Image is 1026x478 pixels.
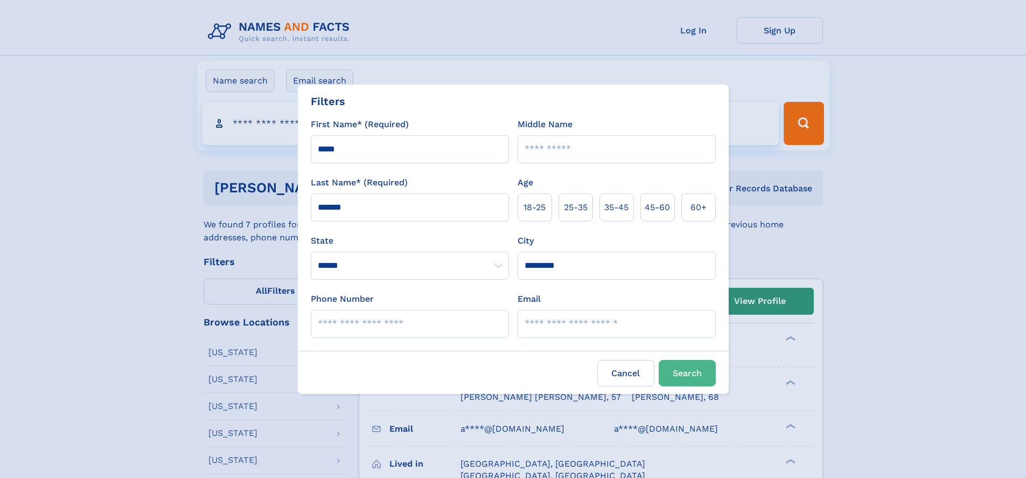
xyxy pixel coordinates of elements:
div: Filters [311,93,345,109]
label: Phone Number [311,293,374,306]
label: Last Name* (Required) [311,176,408,189]
span: 25‑35 [564,201,588,214]
span: 45‑60 [645,201,670,214]
label: Middle Name [518,118,573,131]
label: First Name* (Required) [311,118,409,131]
button: Search [659,360,716,386]
label: Email [518,293,541,306]
label: Age [518,176,533,189]
label: Cancel [597,360,654,386]
span: 35‑45 [604,201,629,214]
label: State [311,234,509,247]
span: 18‑25 [524,201,546,214]
label: City [518,234,534,247]
span: 60+ [690,201,707,214]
